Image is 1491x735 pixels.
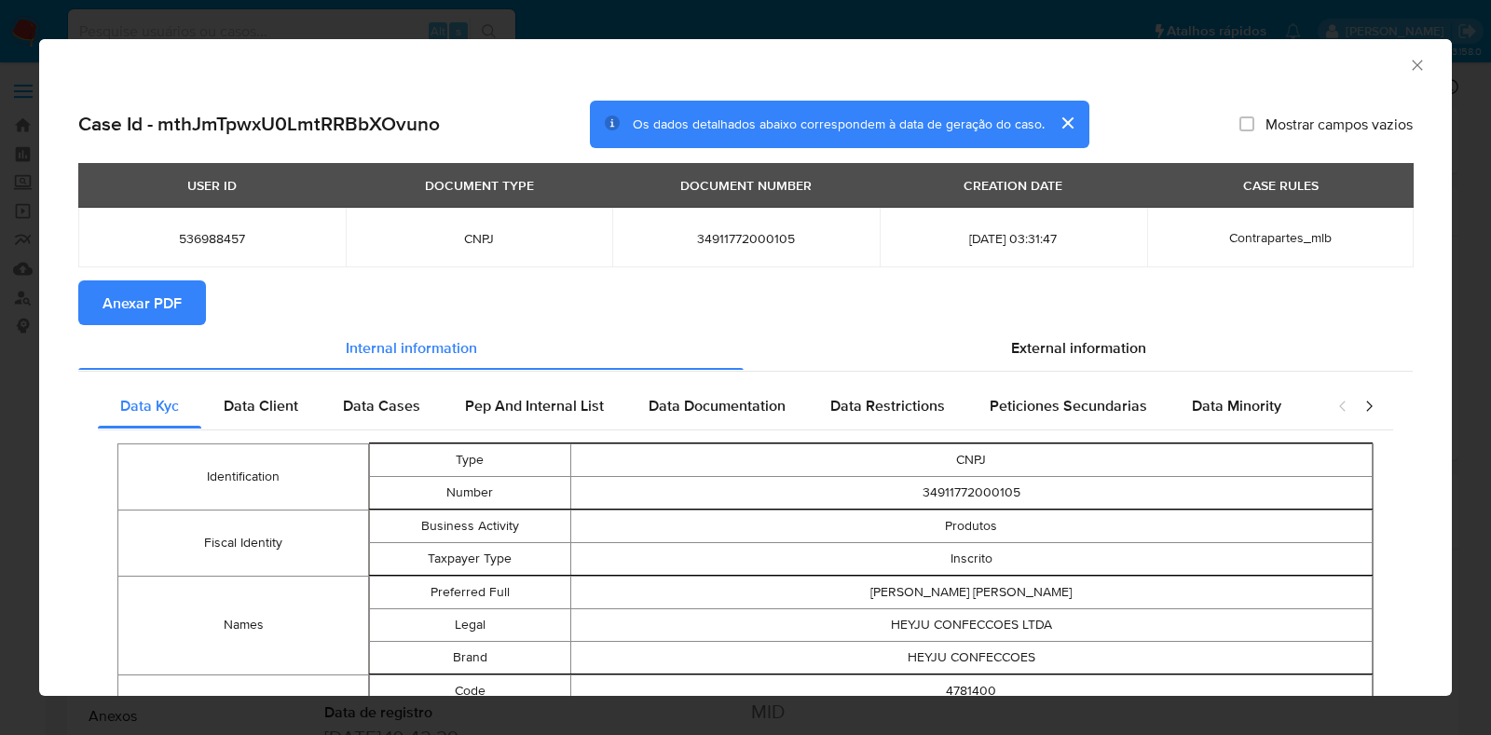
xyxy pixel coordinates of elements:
[101,230,323,247] span: 536988457
[1239,116,1254,131] input: Mostrar campos vazios
[118,443,369,510] td: Identification
[1011,336,1146,358] span: External information
[118,576,369,674] td: Names
[635,230,857,247] span: 34911772000105
[78,280,206,325] button: Anexar PDF
[1192,395,1281,416] span: Data Minority
[370,476,570,509] td: Number
[224,395,298,416] span: Data Client
[902,230,1125,247] span: [DATE] 03:31:47
[370,510,570,542] td: Business Activity
[830,395,945,416] span: Data Restrictions
[343,395,420,416] span: Data Cases
[370,641,570,674] td: Brand
[465,395,604,416] span: Pep And Internal List
[669,170,823,201] div: DOCUMENT NUMBER
[414,170,545,201] div: DOCUMENT TYPE
[990,395,1147,416] span: Peticiones Secundarias
[1408,56,1425,73] button: Fechar a janela
[633,115,1045,133] span: Os dados detalhados abaixo correspondem à data de geração do caso.
[39,39,1452,696] div: closure-recommendation-modal
[570,510,1373,542] td: Produtos
[649,395,786,416] span: Data Documentation
[78,325,1413,370] div: Detailed info
[1232,170,1330,201] div: CASE RULES
[370,542,570,575] td: Taxpayer Type
[120,395,179,416] span: Data Kyc
[118,510,369,576] td: Fiscal Identity
[570,674,1373,707] td: 4781400
[78,112,440,136] h2: Case Id - mthJmTpwxU0LmtRRBbXOvuno
[368,230,591,247] span: CNPJ
[570,608,1373,641] td: HEYJU CONFECCOES LTDA
[98,384,1319,429] div: Detailed internal info
[570,542,1373,575] td: Inscrito
[370,576,570,608] td: Preferred Full
[346,336,477,358] span: Internal information
[176,170,248,201] div: USER ID
[1265,115,1413,133] span: Mostrar campos vazios
[1045,101,1089,145] button: cerrar
[103,282,182,323] span: Anexar PDF
[570,576,1373,608] td: [PERSON_NAME] [PERSON_NAME]
[952,170,1074,201] div: CREATION DATE
[370,608,570,641] td: Legal
[1229,228,1332,247] span: Contrapartes_mlb
[370,674,570,707] td: Code
[570,641,1373,674] td: HEYJU CONFECCOES
[370,443,570,476] td: Type
[570,443,1373,476] td: CNPJ
[570,476,1373,509] td: 34911772000105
